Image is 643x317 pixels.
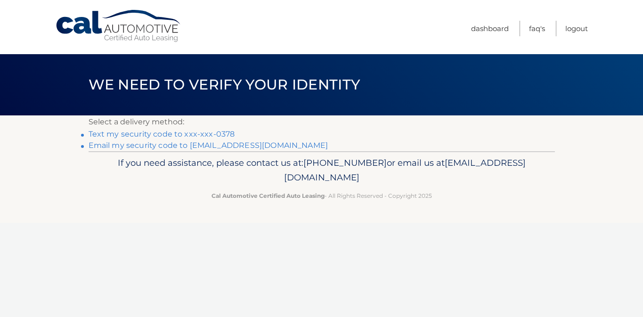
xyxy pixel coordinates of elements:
a: Dashboard [471,21,509,36]
a: Logout [565,21,588,36]
a: Email my security code to [EMAIL_ADDRESS][DOMAIN_NAME] [89,141,328,150]
a: Text my security code to xxx-xxx-0378 [89,130,235,138]
strong: Cal Automotive Certified Auto Leasing [212,192,325,199]
p: If you need assistance, please contact us at: or email us at [95,155,549,186]
p: Select a delivery method: [89,115,555,129]
span: [PHONE_NUMBER] [303,157,387,168]
a: Cal Automotive [55,9,182,43]
a: FAQ's [529,21,545,36]
span: We need to verify your identity [89,76,360,93]
p: - All Rights Reserved - Copyright 2025 [95,191,549,201]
